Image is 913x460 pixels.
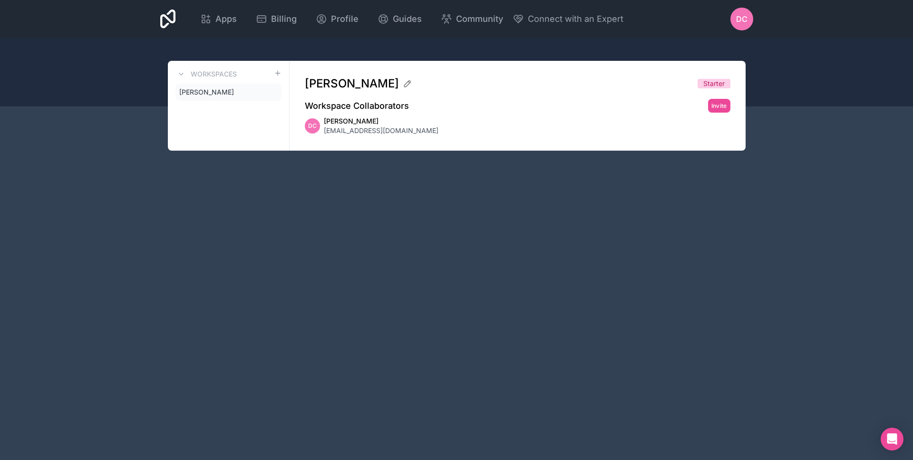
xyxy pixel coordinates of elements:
button: Connect with an Expert [513,12,623,26]
span: [EMAIL_ADDRESS][DOMAIN_NAME] [324,126,438,135]
a: Workspaces [175,68,237,80]
h2: Workspace Collaborators [305,99,409,113]
span: DC [736,13,748,25]
span: [PERSON_NAME] [324,116,438,126]
a: Community [433,9,511,29]
div: Open Intercom Messenger [881,428,903,450]
span: Billing [271,12,297,26]
a: Billing [248,9,304,29]
span: Apps [215,12,237,26]
span: [PERSON_NAME] [305,76,399,91]
a: Guides [370,9,429,29]
span: Connect with an Expert [528,12,623,26]
h3: Workspaces [191,69,237,79]
span: Starter [703,79,725,88]
button: Invite [708,99,730,113]
span: Guides [393,12,422,26]
span: [PERSON_NAME] [179,87,234,97]
span: DC [308,122,317,130]
a: [PERSON_NAME] [175,84,282,101]
a: Profile [308,9,366,29]
span: Profile [331,12,359,26]
a: Apps [193,9,244,29]
span: Community [456,12,503,26]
